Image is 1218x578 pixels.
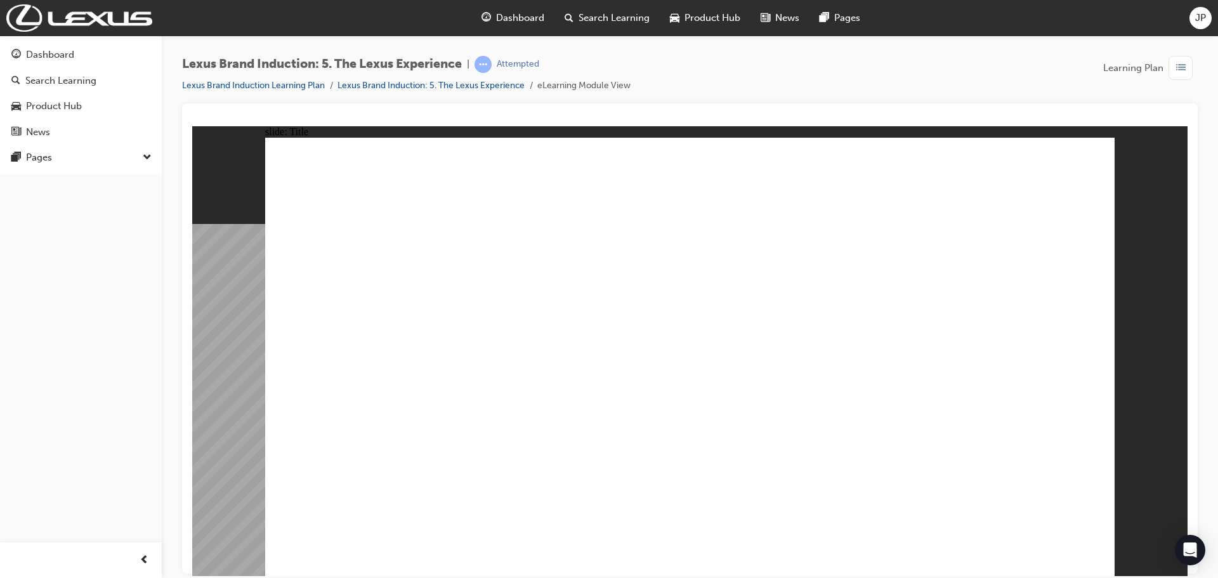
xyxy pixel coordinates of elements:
[337,80,525,91] a: Lexus Brand Induction: 5. The Lexus Experience
[5,121,157,144] a: News
[554,5,660,31] a: search-iconSearch Learning
[11,76,20,87] span: search-icon
[5,95,157,118] a: Product Hub
[26,150,52,165] div: Pages
[471,5,554,31] a: guage-iconDashboard
[1189,7,1212,29] button: JP
[26,125,50,140] div: News
[820,10,829,26] span: pages-icon
[5,146,157,169] button: Pages
[761,10,770,26] span: news-icon
[497,58,539,70] div: Attempted
[670,10,679,26] span: car-icon
[6,4,152,32] img: Trak
[5,41,157,146] button: DashboardSearch LearningProduct HubNews
[481,10,491,26] span: guage-icon
[579,11,650,25] span: Search Learning
[834,11,860,25] span: Pages
[1175,535,1205,565] div: Open Intercom Messenger
[467,57,469,72] span: |
[26,99,82,114] div: Product Hub
[496,11,544,25] span: Dashboard
[684,11,740,25] span: Product Hub
[750,5,809,31] a: news-iconNews
[11,49,21,61] span: guage-icon
[1176,60,1186,76] span: list-icon
[660,5,750,31] a: car-iconProduct Hub
[537,79,631,93] li: eLearning Module View
[1103,56,1198,80] button: Learning Plan
[182,57,462,72] span: Lexus Brand Induction: 5. The Lexus Experience
[182,80,325,91] a: Lexus Brand Induction Learning Plan
[1195,11,1206,25] span: JP
[5,43,157,67] a: Dashboard
[1103,61,1163,76] span: Learning Plan
[5,69,157,93] a: Search Learning
[140,553,149,568] span: prev-icon
[565,10,573,26] span: search-icon
[25,74,96,88] div: Search Learning
[11,152,21,164] span: pages-icon
[475,56,492,73] span: learningRecordVerb_ATTEMPT-icon
[809,5,870,31] a: pages-iconPages
[11,127,21,138] span: news-icon
[143,150,152,166] span: down-icon
[775,11,799,25] span: News
[11,101,21,112] span: car-icon
[26,48,74,62] div: Dashboard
